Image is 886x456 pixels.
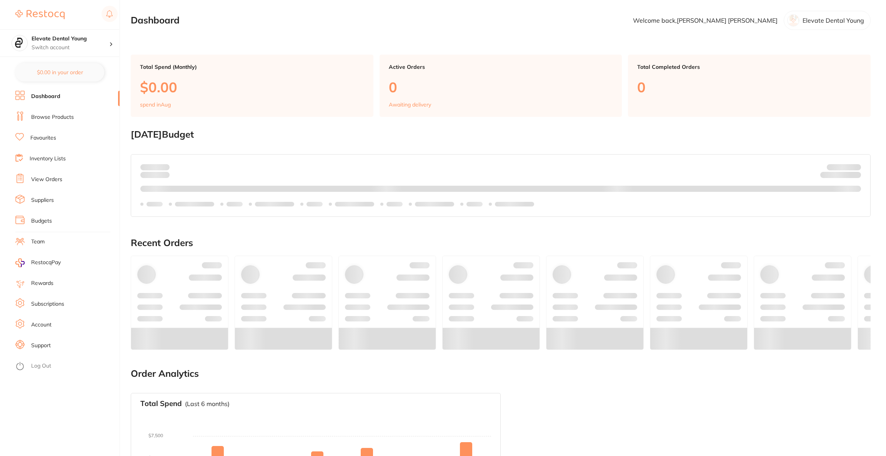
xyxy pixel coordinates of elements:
strong: $NaN [846,163,861,170]
p: Welcome back, [PERSON_NAME] [PERSON_NAME] [633,17,778,24]
p: Labels extended [415,201,454,207]
h2: Dashboard [131,15,180,26]
strong: $0.00 [156,163,170,170]
a: Log Out [31,362,51,370]
p: Labels extended [335,201,374,207]
a: Subscriptions [31,300,64,308]
p: Labels [306,201,323,207]
a: Total Completed Orders0 [628,55,871,117]
h2: Recent Orders [131,238,871,248]
a: Restocq Logo [15,6,65,23]
p: 0 [389,79,613,95]
h2: Order Analytics [131,368,871,379]
p: Total Spend (Monthly) [140,64,364,70]
p: Budget: [827,164,861,170]
h3: Total Spend [140,399,182,408]
a: Favourites [30,134,56,142]
p: Elevate Dental Young [803,17,864,24]
p: $0.00 [140,79,364,95]
a: View Orders [31,176,62,183]
span: RestocqPay [31,259,61,266]
p: month [140,170,170,180]
a: Account [31,321,52,329]
p: Spent: [140,164,170,170]
button: Log Out [15,360,117,373]
img: Restocq Logo [15,10,65,19]
p: Labels [386,201,403,207]
a: Browse Products [31,113,74,121]
p: Switch account [32,44,109,52]
h4: Elevate Dental Young [32,35,109,43]
a: Support [31,342,51,349]
p: Labels [147,201,163,207]
p: Labels [466,201,483,207]
a: Inventory Lists [30,155,66,163]
p: Remaining: [820,170,861,180]
strong: $0.00 [848,173,861,180]
p: Total Completed Orders [637,64,861,70]
p: (Last 6 months) [185,400,230,407]
p: Labels extended [255,201,294,207]
a: Active Orders0Awaiting delivery [380,55,622,117]
p: Labels [226,201,243,207]
p: 0 [637,79,861,95]
p: Awaiting delivery [389,102,431,108]
img: RestocqPay [15,258,25,267]
button: $0.00 in your order [15,63,104,82]
a: Budgets [31,217,52,225]
p: spend in Aug [140,102,171,108]
a: RestocqPay [15,258,61,267]
h2: [DATE] Budget [131,129,871,140]
a: Rewards [31,280,53,287]
a: Team [31,238,45,246]
a: Total Spend (Monthly)$0.00spend inAug [131,55,373,117]
a: Dashboard [31,93,60,100]
a: Suppliers [31,196,54,204]
p: Labels extended [495,201,534,207]
p: Labels extended [175,201,214,207]
p: Active Orders [389,64,613,70]
img: Elevate Dental Young [12,35,27,51]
